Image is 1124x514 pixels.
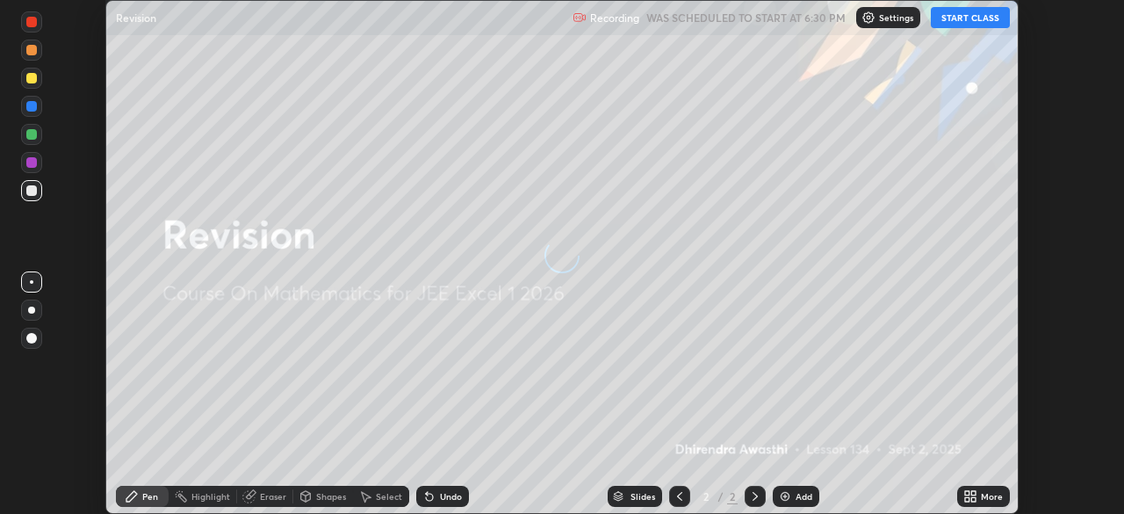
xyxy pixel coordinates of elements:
div: Slides [630,492,655,501]
div: Shapes [316,492,346,501]
div: 2 [727,489,738,504]
div: Highlight [191,492,230,501]
div: Undo [440,492,462,501]
p: Recording [590,11,639,25]
div: Eraser [260,492,286,501]
div: More [981,492,1003,501]
p: Revision [116,11,156,25]
div: Add [796,492,812,501]
img: class-settings-icons [861,11,875,25]
button: START CLASS [931,7,1010,28]
div: Pen [142,492,158,501]
h5: WAS SCHEDULED TO START AT 6:30 PM [646,10,846,25]
div: 2 [697,491,715,502]
div: Select [376,492,402,501]
p: Settings [879,13,913,22]
img: add-slide-button [778,489,792,503]
div: / [718,491,724,502]
img: recording.375f2c34.svg [573,11,587,25]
